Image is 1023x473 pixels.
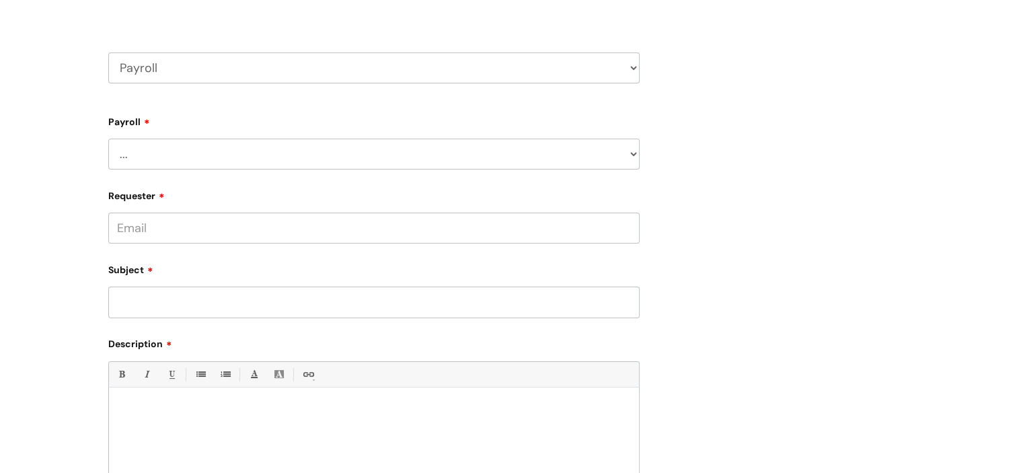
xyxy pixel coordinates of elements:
a: Bold (Ctrl-B) [113,366,130,383]
a: Font Color [245,366,262,383]
label: Requester [108,186,640,202]
a: Underline(Ctrl-U) [163,366,180,383]
label: Subject [108,260,640,276]
label: Payroll [108,112,640,128]
a: Back Color [270,366,287,383]
a: Italic (Ctrl-I) [138,366,155,383]
a: 1. Ordered List (Ctrl-Shift-8) [217,366,233,383]
a: • Unordered List (Ctrl-Shift-7) [192,366,209,383]
label: Description [108,334,640,350]
a: Link [299,366,316,383]
input: Email [108,213,640,244]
